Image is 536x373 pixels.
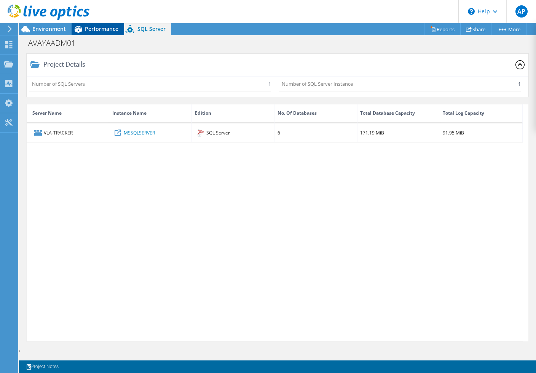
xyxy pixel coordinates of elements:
p: 1 [518,80,521,88]
a: Share [460,23,491,35]
p: Number of SQL Servers [32,80,85,88]
a: More [491,23,526,35]
span: AP [515,5,528,18]
a: MSSQLSERVER [124,128,155,137]
div: Server Name [32,109,62,118]
div: 171.19 MiB [360,128,384,137]
a: Project Notes [21,362,64,371]
p: Number of SQL Server Instance [282,80,353,88]
svg: \n [468,8,475,15]
span: Environment [32,25,66,32]
div: VLA-TRACKER [27,123,109,142]
div: 6 [278,128,280,137]
h1: AVAYAADM01 [25,39,87,47]
div: , [19,54,536,354]
div: 91.95 MiB [443,128,464,137]
div: Instance Name [112,109,147,118]
div: Total Log Capacity [443,109,484,118]
div: Total Database Capacity [360,109,415,118]
span: SQL Server [137,25,166,32]
div: Project Details [40,62,85,67]
div: Edition [195,109,211,118]
div: No. Of Databases [278,109,317,118]
div: SQL Server [192,123,274,142]
a: Reports [424,23,461,35]
p: 1 [268,80,271,88]
span: Performance [85,25,118,32]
